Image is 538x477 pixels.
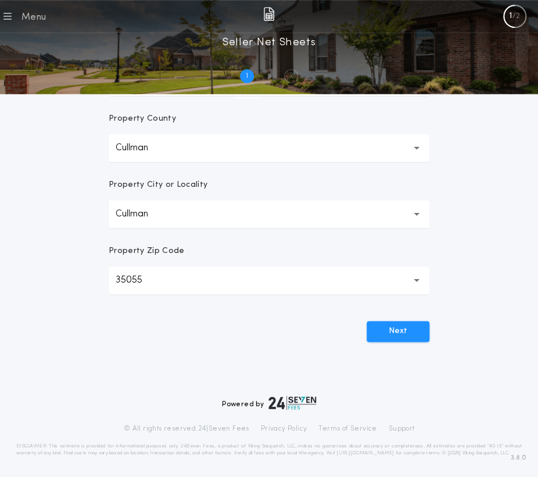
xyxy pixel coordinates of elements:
div: Powered by [222,396,316,410]
h2: 1 [246,71,248,81]
p: Property City or Locality [109,179,207,191]
a: Support [388,424,414,433]
span: 3.8.0 [511,452,526,462]
a: Privacy Policy [261,424,307,433]
h2: 2 [289,71,293,81]
p: /2 [512,12,520,21]
button: 35055 [109,266,429,294]
p: 35055 [116,273,161,287]
a: Terms of Service [318,424,376,433]
img: img [263,7,274,21]
p: Property Zip Code [109,245,184,257]
p: DISCLAIMER: This estimate is provided for informational purposes only. 24|Seven Fees, a product o... [16,442,522,456]
button: Cullman [109,200,429,228]
img: logo [268,396,316,410]
a: [URL][DOMAIN_NAME] [336,450,394,455]
div: Menu [21,10,46,24]
button: Cullman [109,134,429,162]
p: Cullman [116,141,167,155]
p: Property County [109,113,176,125]
button: Next [367,321,429,342]
p: © All rights reserved. 24|Seven Fees [124,424,249,433]
h1: Seller Net Sheets [223,33,315,52]
p: Cullman [116,207,167,221]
